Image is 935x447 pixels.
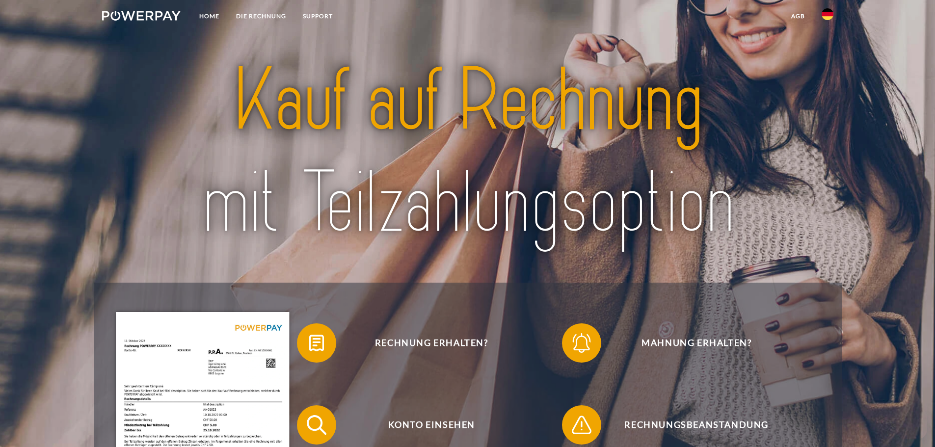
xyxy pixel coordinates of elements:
span: Rechnungsbeanstandung [576,405,817,445]
img: qb_bell.svg [569,331,594,355]
button: Rechnung erhalten? [297,323,552,363]
a: agb [783,7,813,25]
button: Konto einsehen [297,405,552,445]
img: logo-powerpay-white.svg [102,11,181,21]
span: Rechnung erhalten? [311,323,552,363]
img: title-powerpay_de.svg [138,45,797,260]
button: Rechnungsbeanstandung [562,405,817,445]
a: SUPPORT [294,7,341,25]
button: Mahnung erhalten? [562,323,817,363]
span: Konto einsehen [311,405,552,445]
a: Home [191,7,228,25]
span: Mahnung erhalten? [576,323,817,363]
iframe: Bouton de lancement de la fenêtre de messagerie [896,408,927,439]
img: qb_warning.svg [569,413,594,437]
img: qb_search.svg [304,413,329,437]
a: DIE RECHNUNG [228,7,294,25]
img: de [822,8,833,20]
img: qb_bill.svg [304,331,329,355]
